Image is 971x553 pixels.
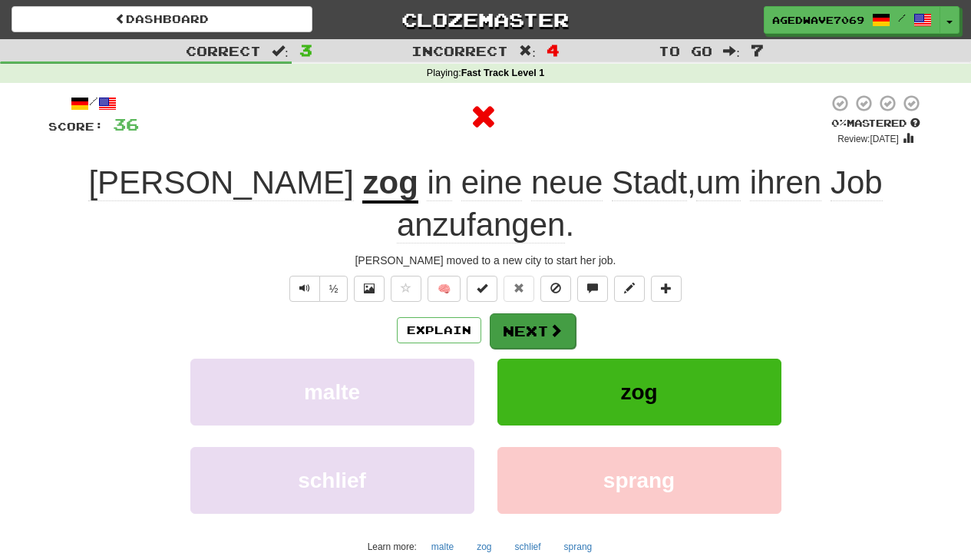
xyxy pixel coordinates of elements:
[504,276,534,302] button: Reset to 0% Mastered (alt+r)
[603,469,675,492] span: sprang
[497,359,781,426] button: zog
[490,313,576,349] button: Next
[651,276,682,302] button: Add to collection (alt+a)
[391,276,421,302] button: Favorite sentence (alt+f)
[299,41,312,59] span: 3
[659,43,712,58] span: To go
[828,117,923,131] div: Mastered
[837,134,899,144] small: Review: [DATE]
[48,94,139,113] div: /
[751,41,764,59] span: 7
[531,164,603,201] span: neue
[427,164,452,201] span: in
[411,43,508,58] span: Incorrect
[750,164,821,201] span: ihren
[304,380,360,404] span: malte
[354,276,385,302] button: Show image (alt+x)
[48,120,104,133] span: Score:
[335,6,636,33] a: Clozemaster
[547,41,560,59] span: 4
[298,469,366,492] span: schlief
[397,317,481,343] button: Explain
[190,447,474,514] button: schlief
[831,117,847,129] span: 0 %
[519,45,536,58] span: :
[620,380,657,404] span: zog
[286,276,348,302] div: Text-to-speech controls
[612,164,687,201] span: Stadt
[190,359,474,426] button: malte
[831,164,883,201] span: Job
[764,6,940,34] a: AgedWave7069 /
[362,164,418,204] u: zog
[397,207,566,243] span: anzufangen
[497,447,781,514] button: sprang
[467,276,497,302] button: Set this sentence to 100% Mastered (alt+m)
[48,253,923,268] div: [PERSON_NAME] moved to a new city to start her job.
[368,541,417,552] small: Learn more:
[696,164,741,201] span: um
[461,164,522,201] span: eine
[88,164,353,201] span: [PERSON_NAME]
[397,164,883,243] span: , .
[289,276,320,302] button: Play sentence audio (ctl+space)
[898,12,906,23] span: /
[428,276,461,302] button: 🧠
[723,45,740,58] span: :
[614,276,645,302] button: Edit sentence (alt+d)
[461,68,545,78] strong: Fast Track Level 1
[772,13,864,27] span: AgedWave7069
[540,276,571,302] button: Ignore sentence (alt+i)
[12,6,312,32] a: Dashboard
[186,43,261,58] span: Correct
[319,276,348,302] button: ½
[272,45,289,58] span: :
[577,276,608,302] button: Discuss sentence (alt+u)
[113,114,139,134] span: 36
